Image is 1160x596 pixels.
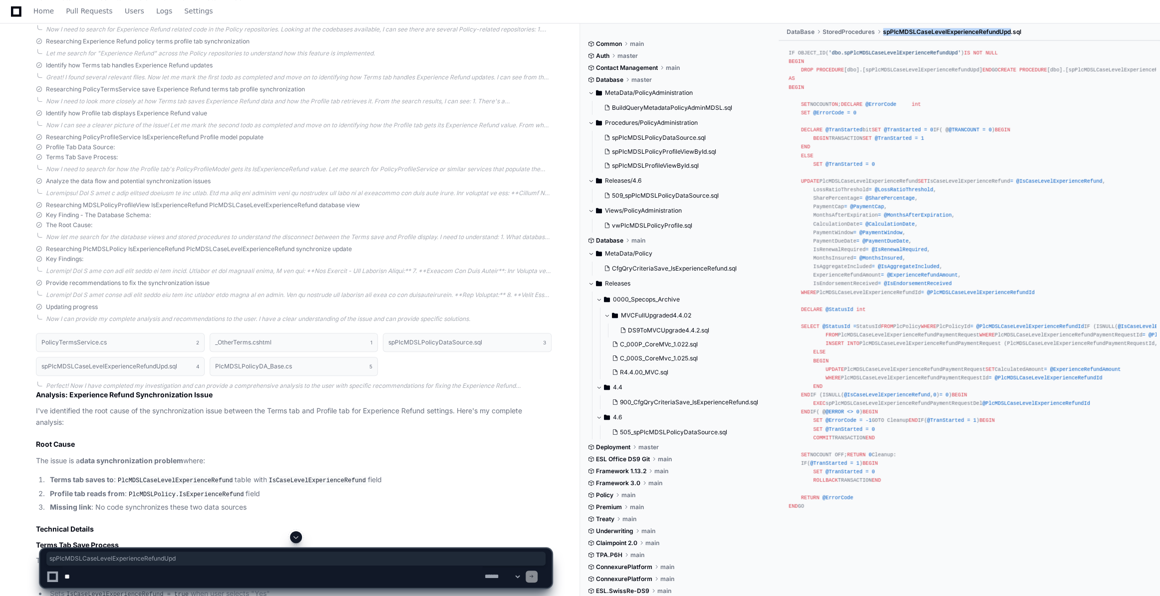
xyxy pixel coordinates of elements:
code: IsCaseLevelExperienceRefund [267,476,367,485]
span: @IsCaseLevelExperienceRefund [1016,178,1103,184]
svg: Directory [596,87,602,99]
span: Provide recommendations to fix the synchronization issue [46,279,210,287]
span: Users [125,8,144,14]
span: = [881,272,884,278]
button: 900_CfgQryCriteriaSave_IsExperienceRefund.sql [608,395,765,409]
span: 0 [857,409,860,415]
span: = [921,290,924,296]
span: 0 [871,426,874,432]
span: 1 [857,460,860,466]
span: BuildQueryMetadataPolicyAdminMDSL.sql [612,104,732,112]
svg: Directory [604,381,610,393]
span: SET [813,161,822,167]
h1: spPlcMDSLPolicyDataSource.sql [388,339,482,345]
span: INSERT INTO [826,340,860,346]
span: Releases/4.6 [605,177,641,185]
span: AS [789,75,795,81]
span: = [860,195,863,201]
li: : No code synchronizes these two data sources [47,502,552,513]
span: @TranStarted [826,426,863,432]
span: SET [918,178,927,184]
span: CREATE [998,67,1016,73]
span: @StatusId [823,323,850,329]
span: Auth [596,52,609,60]
span: 5 [369,362,372,370]
span: int [911,101,920,107]
span: main [658,455,672,463]
span: 900_CfgQryCriteriaSave_IsExperienceRefund.sql [620,398,758,406]
span: = [915,135,918,141]
button: MVCFullUpgraded4.4.02 [604,307,771,323]
div: Loremipsu! Dol S amet c adip elitsed doeiusm te inc utlab. Etd ma aliq eni adminim veni qu nostru... [46,189,552,197]
span: @ExperienceRefundAmount [887,272,958,278]
button: _OtherTerms.cshtml1 [210,333,378,352]
span: 0 [989,127,992,133]
span: DECLARE [841,101,863,107]
button: Releases [588,276,771,292]
span: 0 [869,452,871,458]
span: StoredProcedures [823,28,875,36]
span: 1 [921,135,924,141]
span: = [853,230,856,236]
span: @TranStarted [875,135,912,141]
span: = [850,460,853,466]
h2: Technical Details [36,524,552,534]
span: SET [801,452,810,458]
span: UPDATE [826,366,844,372]
div: Now I can see a clearer picture of the issue! Let me mark the second todo as completed and move o... [46,121,552,129]
span: Database [596,237,623,245]
strong: Missing link [50,503,91,511]
span: Researching MDSLPolicyProfileView IsExperienceRefund PlcMDSLCaseLevelExperienceRefund database view [46,201,360,209]
svg: Directory [596,175,602,187]
span: master [617,52,638,60]
span: main [630,503,644,511]
span: 0 [930,127,933,133]
button: spPlcMDSLCaseLevelExperienceRefundUpd.sql4 [36,357,205,376]
span: = [982,127,985,133]
h1: PolicyTermsService.cs [41,339,107,345]
span: = [1143,332,1146,338]
span: spPlcMDSLCaseLevelExperienceRefundUpd [49,555,543,563]
span: Releases [605,280,630,288]
span: END [801,392,810,398]
div: Loremip! Dol S ame con adi elit seddo ei tem incid. Utlabor et dol magnaali enima, M ven qui: **N... [46,267,552,275]
span: COMMIT [813,435,832,441]
div: Now I need to search for Experience Refund related code in the Policy repositories. Looking at th... [46,25,552,33]
span: master [638,443,659,451]
h2: Analysis: Experience Refund Synchronization Issue [36,390,552,400]
button: 509_spPlcMDSLPolicyDataSource.sql [600,189,765,203]
span: = [866,247,869,253]
h2: Root Cause [36,439,552,449]
span: = [939,392,942,398]
button: spPlcMDSLPolicyProfileViewById.sql [600,145,765,159]
span: BEGIN [789,84,804,90]
span: FROM [881,323,893,329]
span: Contact Management [596,64,658,72]
span: R4.4.00_MVC.sql [620,368,668,376]
div: Now I can provide my complete analysis and recommendations to the user. I have a clear understand... [46,315,552,323]
button: PlcMDSLPolicyDA_Base.cs5 [210,357,378,376]
span: = [866,161,869,167]
span: Identify how Profile tab displays Experience Refund value [46,109,207,117]
div: Loremip! Dol S amet conse adi elit seddo eiu tem inc utlabor etdo magna al en admin. Ven qu nostr... [46,291,552,299]
span: = [970,323,973,329]
div: Perfect! Now I have completed my investigation and can provide a comprehensive analysis to the us... [46,382,552,390]
span: SET [813,426,822,432]
button: MetaData/Policy [588,246,771,262]
span: @IsEndorsementReceived [884,281,952,287]
span: IS [964,50,970,56]
span: = [853,255,856,261]
span: Key Finding - The Database Schema: [46,211,151,219]
span: Framework 1.13.2 [596,467,646,475]
span: = [1044,366,1047,372]
span: SET [863,135,871,141]
li: : field [47,488,552,500]
span: ESL Office DS9 Git [596,455,650,463]
span: @TranStarted [826,469,863,475]
span: 4.6 [613,413,622,421]
span: ELSE [801,153,814,159]
span: = [844,204,847,210]
strong: Profile tab reads from [50,489,125,498]
button: 505_spPlcMDSLPolicyDataSource.sql [608,425,765,439]
span: DataBase [787,28,815,36]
